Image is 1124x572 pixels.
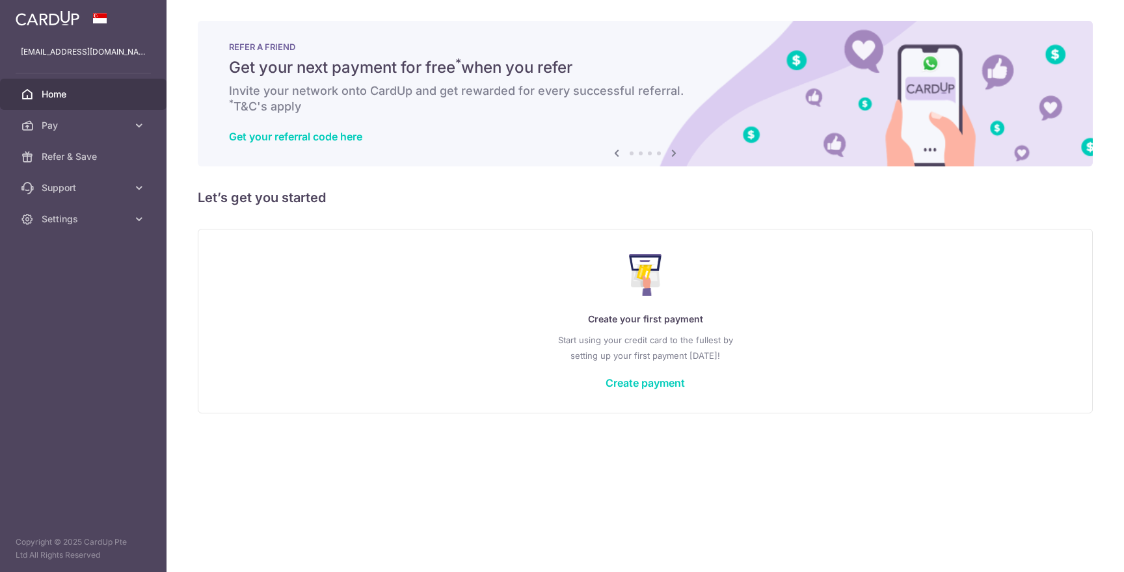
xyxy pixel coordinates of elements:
a: Create payment [606,376,685,389]
a: Get your referral code here [229,130,362,143]
p: [EMAIL_ADDRESS][DOMAIN_NAME] [21,45,146,58]
span: Home [42,88,127,101]
h5: Let’s get you started [198,187,1093,208]
h5: Get your next payment for free when you refer [229,57,1062,78]
p: Start using your credit card to the fullest by setting up your first payment [DATE]! [224,332,1066,363]
h6: Invite your network onto CardUp and get rewarded for every successful referral. T&C's apply [229,83,1062,114]
p: Create your first payment [224,311,1066,327]
img: CardUp [16,10,79,26]
img: Make Payment [629,254,662,296]
iframe: Opens a widget where you can find more information [1040,533,1111,565]
span: Refer & Save [42,150,127,163]
span: Pay [42,119,127,132]
p: REFER A FRIEND [229,42,1062,52]
img: RAF banner [198,21,1093,166]
span: Support [42,181,127,194]
span: Settings [42,213,127,226]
